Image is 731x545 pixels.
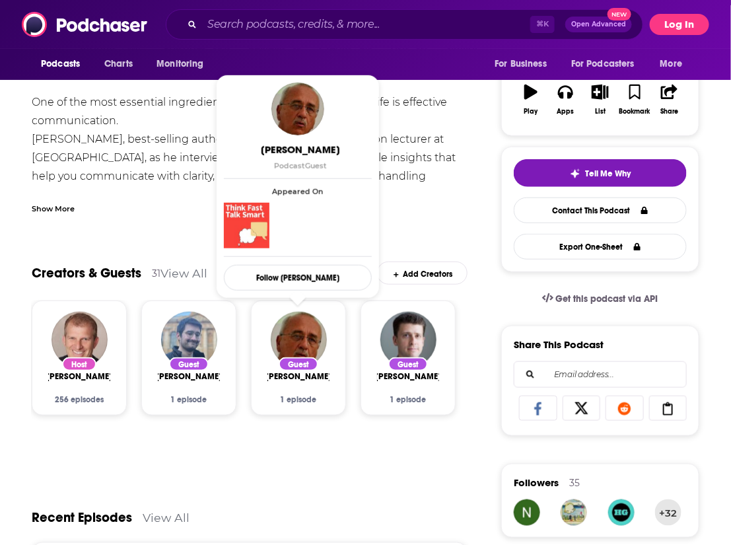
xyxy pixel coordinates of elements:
[519,396,557,421] a: Share on Facebook
[514,499,540,526] img: namcphedran
[514,234,687,260] button: Export One-Sheet
[147,52,221,77] button: open menu
[532,283,669,315] a: Get this podcast via API
[271,83,324,135] img: Giampaolo Bianchi
[377,262,468,285] div: Add Creators
[660,108,678,116] div: Share
[525,362,676,387] input: Email address...
[32,510,132,527] a: Recent Episodes
[22,12,149,37] img: Podchaser - Follow, Share and Rate Podcasts
[157,55,203,73] span: Monitoring
[388,357,428,371] div: Guest
[651,52,699,77] button: open menu
[561,499,587,526] img: icandoitbudy
[530,16,555,33] span: ⌘ K
[595,108,606,116] div: List
[32,265,141,281] a: Creators & Guests
[52,312,108,368] img: Matt Abrahams
[152,268,160,279] div: 31
[617,76,652,124] button: Bookmark
[158,395,220,404] div: 1 episode
[161,312,217,368] img: Adam Aleksic
[514,476,559,489] span: Followers
[565,17,632,32] button: Open AdvancedNew
[606,396,644,421] a: Share on Reddit
[279,357,318,371] div: Guest
[570,168,580,179] img: tell me why sparkle
[557,108,574,116] div: Apps
[226,143,374,156] span: [PERSON_NAME]
[265,371,331,382] a: Giampaolo Bianchi
[32,93,468,408] div: One of the most essential ingredients to success in business and life is effective communication....
[375,371,441,382] a: Dan Heath
[46,371,112,382] span: [PERSON_NAME]
[224,265,372,291] button: Follow [PERSON_NAME]
[375,371,441,382] span: [PERSON_NAME]
[143,511,190,525] a: View All
[160,266,207,280] a: View All
[226,143,374,170] a: [PERSON_NAME]PodcastGuest
[548,76,582,124] button: Apps
[571,21,626,28] span: Open Advanced
[265,371,331,382] span: [PERSON_NAME]
[608,8,631,20] span: New
[32,52,97,77] button: open menu
[485,52,563,77] button: open menu
[563,52,654,77] button: open menu
[583,76,617,124] button: List
[514,76,548,124] button: Play
[608,499,635,526] img: hugogaluppo
[169,357,209,371] div: Guest
[650,14,709,35] button: Log In
[267,395,330,404] div: 1 episode
[377,395,439,404] div: 1 episode
[514,198,687,223] a: Contact This Podcast
[660,55,683,73] span: More
[46,371,112,382] a: Matt Abrahams
[649,396,687,421] a: Copy Link
[104,55,133,73] span: Charts
[563,396,601,421] a: Share on X/Twitter
[652,76,687,124] button: Share
[224,203,269,248] img: Think Fast Talk Smart: Communication Techniques
[48,395,110,404] div: 256 episodes
[514,361,687,388] div: Search followers
[271,312,327,368] img: Giampaolo Bianchi
[380,312,436,368] img: Dan Heath
[571,55,635,73] span: For Podcasters
[41,55,80,73] span: Podcasts
[156,371,222,382] span: [PERSON_NAME]
[166,9,643,40] div: Search podcasts, credits, & more...
[156,371,222,382] a: Adam Aleksic
[586,168,631,179] span: Tell Me Why
[556,293,658,305] span: Get this podcast via API
[655,499,681,526] button: +32
[514,338,604,351] h3: Share This Podcast
[274,161,327,170] span: Podcast Guest
[96,52,141,77] a: Charts
[202,14,530,35] input: Search podcasts, credits, & more...
[569,477,580,489] div: 35
[495,55,547,73] span: For Business
[619,108,650,116] div: Bookmark
[224,187,372,196] span: Appeared On
[62,357,96,371] div: Host
[524,108,538,116] div: Play
[514,159,687,187] button: tell me why sparkleTell Me Why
